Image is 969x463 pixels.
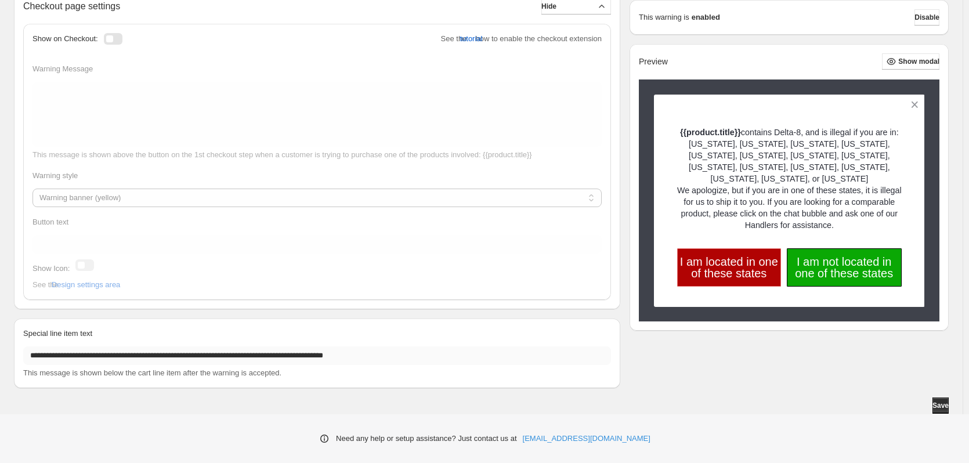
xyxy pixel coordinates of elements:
[541,2,556,11] span: Hide
[523,433,650,444] a: [EMAIL_ADDRESS][DOMAIN_NAME]
[680,128,741,137] strong: {{product.title}}
[23,368,281,377] span: This message is shown below the cart line item after the warning is accepted.
[32,33,98,45] p: Show on Checkout:
[692,12,720,23] strong: enabled
[639,12,689,23] p: This warning is
[787,248,902,287] button: I am not located in one of these states
[460,30,482,48] button: tutorial
[932,401,949,410] span: Save
[23,1,120,12] h2: Checkout page settings
[639,57,668,67] h2: Preview
[882,53,939,70] button: Show modal
[441,33,602,45] p: See the how to enable the checkout extension
[914,9,939,26] button: Disable
[898,57,939,66] span: Show modal
[23,329,92,338] span: Special line item text
[932,397,949,414] button: Save
[914,13,939,22] span: Disable
[674,126,905,185] p: contains Delta-8, and is illegal if you are in: [US_STATE], [US_STATE], [US_STATE], [US_STATE], [...
[5,9,582,60] body: Rich Text Area. Press ALT-0 for help.
[460,33,482,45] span: tutorial
[677,248,781,287] button: I am located in one of these states
[674,185,905,231] p: We apologize, but if you are in one of these states, it is illegal for us to ship it to you. If y...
